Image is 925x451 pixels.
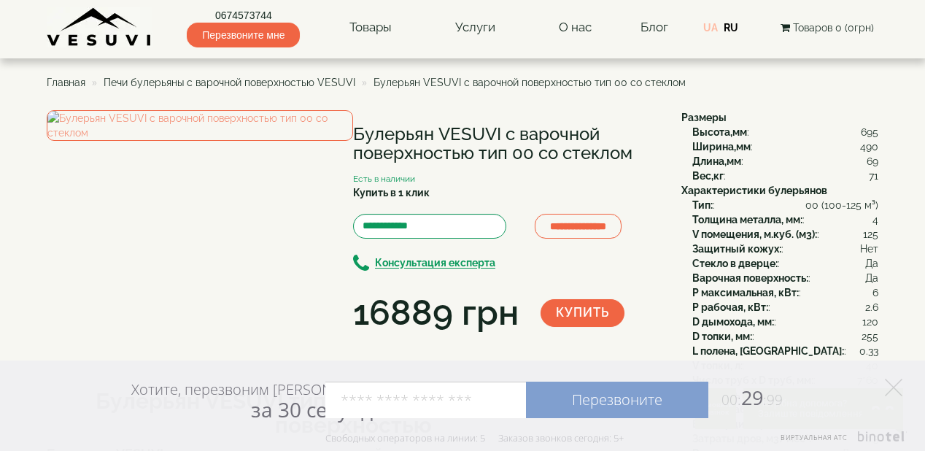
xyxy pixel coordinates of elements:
span: 6 [872,285,878,300]
div: : [692,125,878,139]
div: : [692,198,878,212]
span: 255 [862,329,878,344]
a: 0674573744 [187,8,300,23]
span: 00: [721,390,741,409]
b: D топки, мм: [692,331,752,342]
a: Главная [47,77,85,88]
b: Консультация експерта [375,258,495,269]
img: content [47,7,152,47]
div: : [692,358,878,373]
small: Есть в наличии [353,174,415,184]
span: 40 [866,358,878,373]
div: Хотите, перезвоним [PERSON_NAME] [131,380,382,421]
b: Варочная поверхность: [692,272,808,284]
b: Тип: [692,199,713,211]
div: : [692,271,878,285]
span: 4 [872,212,878,227]
a: UA [703,22,718,34]
b: Высота,мм [692,126,747,138]
h1: Булерьян VESUVI с варочной поверхностью тип 00 со стеклом [353,125,659,163]
div: : [692,329,878,344]
span: 71 [869,169,878,183]
span: 0.33 [859,344,878,358]
b: Ширина,мм [692,141,751,153]
div: : [692,315,878,329]
a: Печи булерьяны с варочной поверхностью VESUVI [104,77,355,88]
span: 695 [861,125,878,139]
a: Виртуальная АТС [772,431,907,451]
span: 69 [867,154,878,169]
span: за 30 секунд? [251,396,382,423]
button: Товаров 0 (0грн) [776,20,878,36]
span: Товаров 0 (0грн) [793,22,874,34]
div: : [692,154,878,169]
div: : [692,227,878,242]
div: Свободных операторов на линии: 5 Заказов звонков сегодня: 5+ [325,432,624,444]
b: V помещения, м.куб. (м3): [692,228,817,240]
span: 00 (100-125 м³) [805,198,878,212]
b: P рабочая, кВт: [692,301,768,313]
div: 16889 грн [353,288,519,338]
div: : [692,169,878,183]
b: Защитный кожух: [692,243,781,255]
div: : [692,344,878,358]
a: О нас [544,11,606,45]
div: : [692,285,878,300]
a: RU [724,22,738,34]
b: V топки, л: [692,360,743,371]
b: Размеры [681,112,727,123]
b: D дымохода, мм: [692,316,774,328]
img: Булерьян VESUVI с варочной поверхностью тип 00 со стеклом [47,110,353,141]
div: : [692,300,878,315]
div: : [692,242,878,256]
span: Перезвоните мне [187,23,300,47]
div: : [692,256,878,271]
span: Да [865,271,878,285]
b: Длина,мм [692,155,741,167]
span: 29 [708,384,783,411]
span: Булерьян VESUVI с варочной поверхностью тип 00 со стеклом [374,77,686,88]
a: Товары [335,11,406,45]
b: Толщина металла, мм: [692,214,802,225]
span: Да [865,256,878,271]
a: Услуги [441,11,510,45]
span: 125 [863,227,878,242]
a: Перезвоните [526,382,708,418]
b: P максимальная, кВт: [692,287,799,298]
span: 2.6 [865,300,878,315]
span: 490 [860,139,878,154]
button: Купить [541,299,624,327]
div: : [692,139,878,154]
span: 120 [862,315,878,329]
b: L полена, [GEOGRAPHIC_DATA]: [692,345,844,357]
b: Стекло в дверце: [692,258,778,269]
div: : [692,212,878,227]
b: Характеристики булерьянов [681,185,827,196]
b: Вес,кг [692,170,724,182]
span: Нет [860,242,878,256]
a: Блог [640,20,668,34]
label: Купить в 1 клик [353,185,430,200]
span: :99 [763,390,783,409]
